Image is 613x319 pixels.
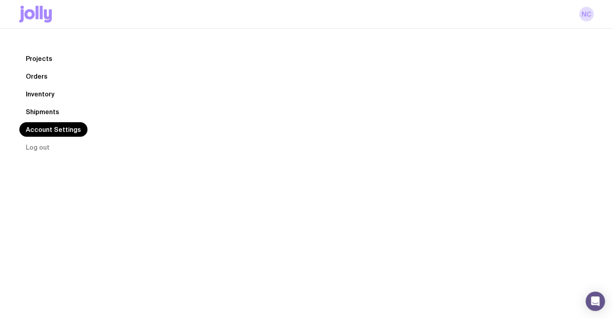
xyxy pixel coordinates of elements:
a: Projects [19,51,59,66]
button: Log out [19,140,56,154]
a: Account Settings [19,122,87,137]
div: Open Intercom Messenger [586,292,605,311]
a: Shipments [19,104,66,119]
a: Inventory [19,87,61,101]
a: Orders [19,69,54,83]
a: NC [579,7,594,21]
